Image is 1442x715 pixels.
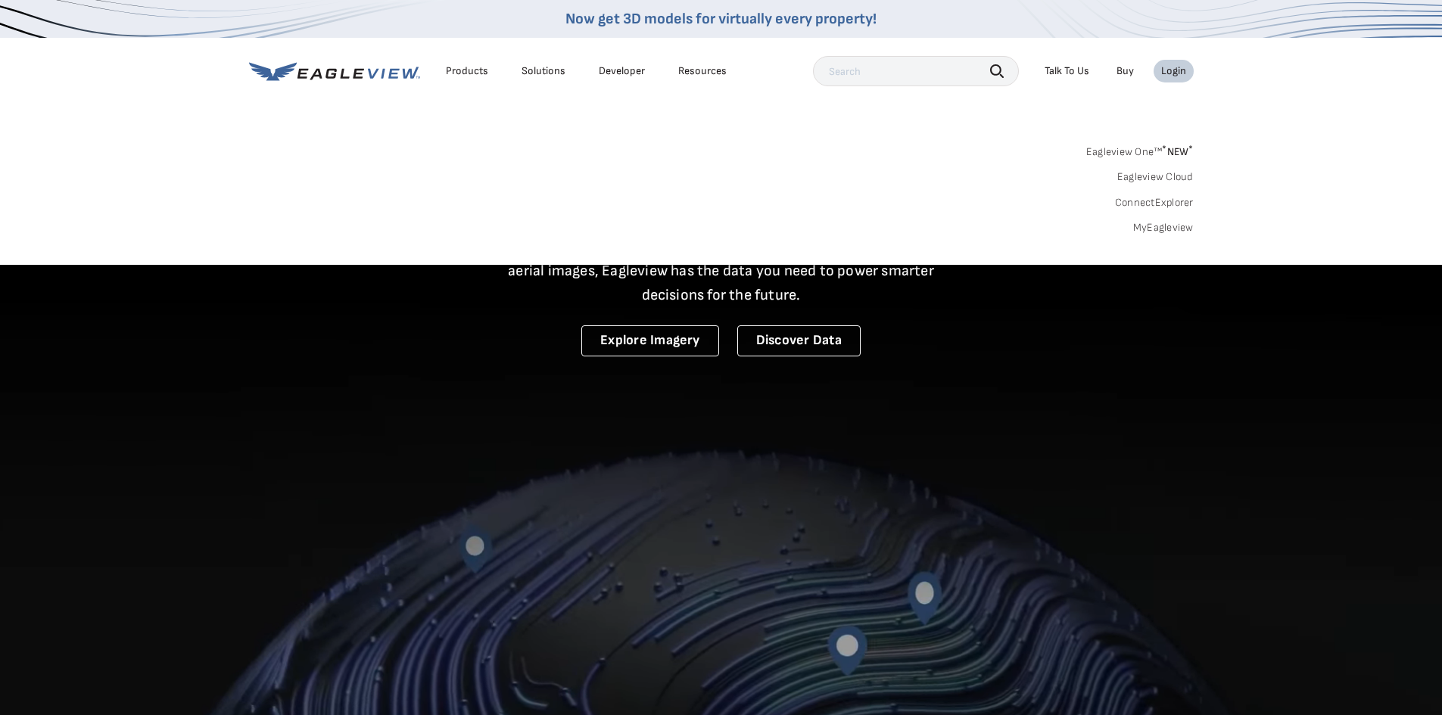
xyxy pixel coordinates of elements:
[1161,64,1186,78] div: Login
[678,64,727,78] div: Resources
[599,64,645,78] a: Developer
[581,325,719,356] a: Explore Imagery
[565,10,877,28] a: Now get 3D models for virtually every property!
[1045,64,1089,78] div: Talk To Us
[1133,221,1194,235] a: MyEagleview
[446,64,488,78] div: Products
[1086,141,1194,158] a: Eagleview One™*NEW*
[813,56,1019,86] input: Search
[1115,196,1194,210] a: ConnectExplorer
[1117,170,1194,184] a: Eagleview Cloud
[737,325,861,356] a: Discover Data
[1162,145,1193,158] span: NEW
[1117,64,1134,78] a: Buy
[522,64,565,78] div: Solutions
[490,235,953,307] p: A new era starts here. Built on more than 3.5 billion high-resolution aerial images, Eagleview ha...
